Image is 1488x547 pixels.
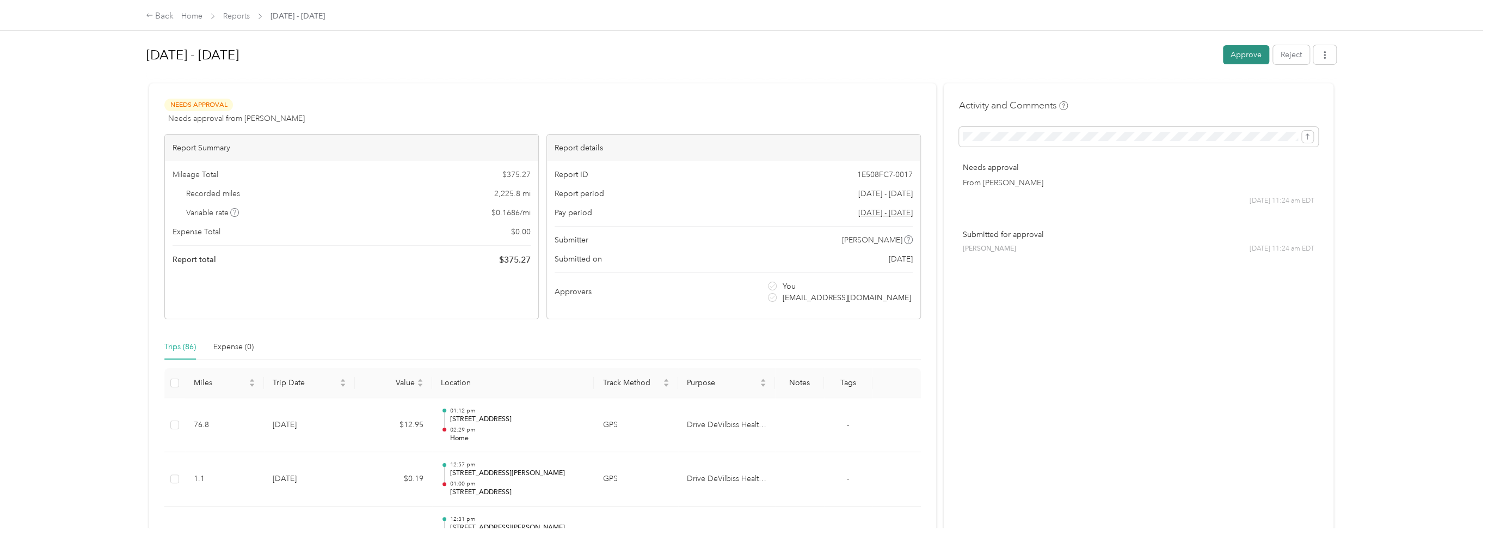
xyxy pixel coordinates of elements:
span: Report ID [555,169,588,180]
span: caret-down [760,382,766,388]
span: Needs Approval [164,99,233,111]
button: Reject [1273,45,1309,64]
th: Tags [824,368,872,398]
a: Reports [223,11,250,21]
p: 12:31 pm [450,515,586,523]
span: Report total [173,254,216,265]
span: Value [364,378,415,387]
p: 01:12 pm [450,407,586,415]
span: Miles [194,378,247,387]
p: 01:00 pm [450,480,586,488]
span: caret-up [760,377,766,384]
span: [DATE] - [DATE] [858,188,913,199]
div: Expense (0) [213,341,254,353]
span: Submitter [555,234,588,246]
th: Miles [185,368,264,398]
td: Drive DeVilbiss Healthcare [678,452,775,507]
span: [DATE] [889,253,913,265]
span: Needs approval from [PERSON_NAME] [168,113,305,124]
span: Go to pay period [858,207,913,218]
div: Trips (86) [164,341,196,353]
span: - [847,474,849,483]
th: Trip Date [264,368,354,398]
p: From [PERSON_NAME] [963,177,1314,189]
span: caret-up [340,377,346,384]
span: 2,225.8 mi [494,188,531,199]
td: [DATE] [264,452,354,507]
button: Approve [1223,45,1269,64]
p: [STREET_ADDRESS] [450,415,586,424]
span: $ 0.1686 / mi [491,207,531,218]
div: Report Summary [165,135,538,161]
h1: Jul 1 - 31, 2025 [146,42,1215,68]
span: $ 375.27 [502,169,531,180]
span: caret-down [340,382,346,388]
td: GPS [594,398,678,453]
span: caret-down [663,382,669,388]
h4: Activity and Comments [959,99,1068,112]
span: Approvers [555,286,592,297]
td: 1.1 [185,452,264,507]
span: [DATE] 11:24 am EDT [1250,196,1314,206]
span: Report period [555,188,604,199]
span: Mileage Total [173,169,218,180]
th: Value [355,368,433,398]
p: 12:57 pm [450,461,586,469]
span: 1E508FC7-0017 [857,169,913,180]
a: Home [181,11,202,21]
p: Submitted for approval [963,229,1314,240]
p: Home [450,434,586,443]
span: [EMAIL_ADDRESS][DOMAIN_NAME] [783,292,911,303]
div: Back [146,10,174,23]
span: - [847,420,849,429]
span: Purpose [687,378,758,387]
span: caret-up [663,377,669,384]
span: $ 0.00 [511,226,531,238]
td: 76.8 [185,398,264,453]
span: Recorded miles [186,188,240,199]
td: Drive DeVilbiss Healthcare [678,398,775,453]
td: [DATE] [264,398,354,453]
span: caret-down [417,382,423,388]
p: 02:29 pm [450,426,586,434]
p: [STREET_ADDRESS][PERSON_NAME] [450,469,586,478]
span: caret-down [249,382,255,388]
div: Report details [547,135,920,161]
th: Track Method [594,368,678,398]
th: Purpose [678,368,775,398]
p: Needs approval [963,162,1314,173]
span: Trip Date [273,378,337,387]
iframe: Everlance-gr Chat Button Frame [1427,486,1488,547]
span: [PERSON_NAME] [842,234,902,246]
span: Pay period [555,207,592,218]
p: [STREET_ADDRESS] [450,488,586,497]
span: caret-up [249,377,255,384]
p: [STREET_ADDRESS][PERSON_NAME] [450,523,586,533]
span: caret-up [417,377,423,384]
span: $ 375.27 [499,253,531,266]
span: [DATE] 11:24 am EDT [1250,244,1314,254]
td: $12.95 [355,398,433,453]
span: Track Method [602,378,661,387]
span: Variable rate [186,207,239,218]
td: $0.19 [355,452,433,507]
span: You [783,281,796,292]
span: Submitted on [555,253,602,265]
span: [DATE] - [DATE] [270,10,325,22]
th: Notes [775,368,823,398]
span: [PERSON_NAME] [963,244,1016,254]
span: Expense Total [173,226,220,238]
th: Location [432,368,594,398]
td: GPS [594,452,678,507]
